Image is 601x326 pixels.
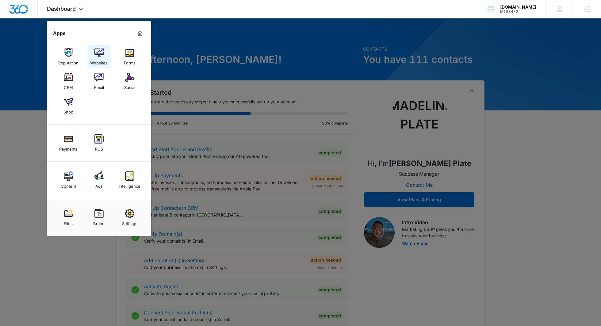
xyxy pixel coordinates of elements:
a: Shop [57,94,80,117]
a: Intelligence [118,168,141,192]
a: Brand [87,206,111,229]
a: Ads [87,168,111,192]
a: Payments [57,131,80,155]
h2: Apps [53,30,66,36]
div: CRM [64,82,73,90]
div: Social [124,82,135,90]
div: account id [500,10,536,14]
div: Intelligence [119,181,140,189]
a: Forms [118,45,141,68]
div: Forms [124,57,136,65]
a: Reputation [57,45,80,68]
div: Ads [95,181,103,189]
div: Content [61,181,76,189]
div: Websites [90,57,108,65]
div: Shop [63,106,73,114]
a: Websites [87,45,111,68]
a: Social [118,70,141,93]
div: Email [94,82,104,90]
div: Files [64,218,73,226]
a: POS [87,131,111,155]
a: CRM [57,70,80,93]
a: Content [57,168,80,192]
a: Email [87,70,111,93]
a: Settings [118,206,141,229]
a: Files [57,206,80,229]
div: Settings [122,218,137,226]
a: Marketing 360® Dashboard [135,29,145,38]
div: Brand [93,218,105,226]
div: Reputation [58,57,78,65]
span: Dashboard [47,6,76,12]
div: account name [500,5,536,10]
div: POS [95,144,103,151]
div: Payments [59,144,78,151]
